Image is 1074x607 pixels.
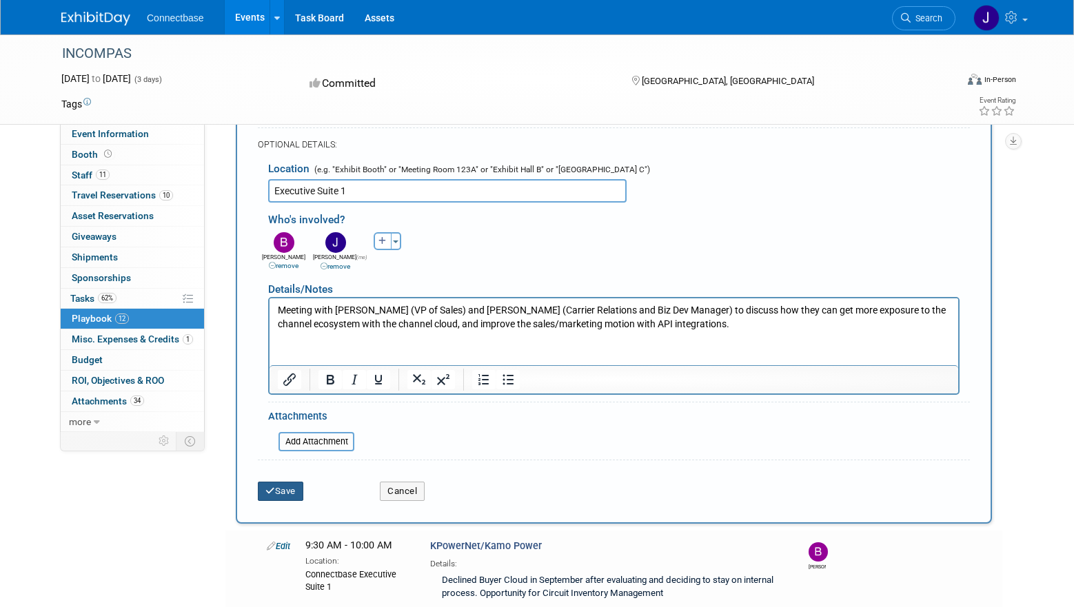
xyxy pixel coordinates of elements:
a: Asset Reservations [61,206,204,226]
img: J.jpg [325,232,346,253]
div: Committed [305,72,610,96]
button: Insert/edit link [278,370,301,389]
button: Cancel [380,482,425,501]
a: more [61,412,204,432]
div: [PERSON_NAME] [261,253,306,271]
td: Tags [61,97,91,111]
span: Giveaways [72,231,116,242]
span: [DATE] [DATE] [61,73,131,84]
span: 10 [159,190,173,200]
span: ROI, Objectives & ROO [72,375,164,386]
button: Superscript [432,370,455,389]
button: Italic [343,370,366,389]
div: Event Rating [978,97,1015,104]
a: Staff11 [61,165,204,185]
a: Tasks62% [61,289,204,309]
span: Attachments [72,395,144,407]
div: [PERSON_NAME] [313,253,358,271]
span: 34 [130,395,144,406]
div: Attachments [268,409,354,427]
a: Sponsorships [61,268,204,288]
span: Budget [72,354,103,365]
button: Bullet list [496,370,520,389]
a: Attachments34 [61,391,204,411]
span: (me) [356,254,367,260]
div: Location: [305,553,409,567]
img: John Reumann [973,5,1000,31]
span: 9:30 AM - 10:00 AM [305,539,392,551]
a: Giveaways [61,227,204,247]
span: Staff [72,169,110,181]
div: Who's involved? [268,206,970,229]
a: remove [321,263,350,270]
span: Event Information [72,128,149,139]
span: KPowerNet/Kamo Power [430,540,542,552]
a: Edit [267,541,290,551]
a: Shipments [61,247,204,267]
div: In-Person [984,74,1016,85]
img: B.jpg [274,232,294,253]
a: Playbook12 [61,309,204,329]
div: Details: [430,554,784,570]
span: 62% [98,293,116,303]
div: Brian Maggiacomo [809,562,826,570]
span: Shipments [72,251,118,263]
span: more [69,416,91,427]
span: 1 [183,334,193,344]
img: Format-Inperson.png [968,74,982,85]
td: Personalize Event Tab Strip [152,432,176,450]
span: Booth [72,149,114,160]
span: Booth not reserved yet [101,149,114,159]
a: remove [269,262,298,269]
span: 12 [115,313,129,324]
td: Toggle Event Tabs [176,432,205,450]
a: Search [892,6,955,30]
span: 11 [96,169,110,180]
button: Underline [367,370,390,389]
a: Travel Reservations10 [61,185,204,205]
img: Brian Maggiacomo [809,542,828,562]
div: Connectbase Executive Suite 1 [305,567,409,593]
div: Details/Notes [268,271,960,297]
a: Event Information [61,124,204,144]
div: INCOMPAS [57,41,935,66]
span: Sponsorships [72,272,131,283]
a: ROI, Objectives & ROO [61,371,204,391]
a: Misc. Expenses & Credits1 [61,329,204,349]
button: Subscript [407,370,431,389]
img: ExhibitDay [61,12,130,25]
span: [GEOGRAPHIC_DATA], [GEOGRAPHIC_DATA] [642,76,814,86]
span: Travel Reservations [72,189,173,200]
span: Connectbase [147,12,204,23]
div: Event Format [874,72,1016,92]
span: Playbook [72,313,129,324]
span: to [90,73,103,84]
a: Budget [61,350,204,370]
span: Search [911,13,942,23]
button: Bold [318,370,342,389]
iframe: Rich Text Area [270,298,958,365]
span: Misc. Expenses & Credits [72,333,193,344]
span: (3 days) [133,75,162,84]
div: OPTIONAL DETAILS: [258,138,970,151]
button: Save [258,482,303,501]
span: (e.g. "Exhibit Booth" or "Meeting Room 123A" or "Exhibit Hall B" or "[GEOGRAPHIC_DATA] C") [312,165,650,174]
button: Numbered list [472,370,496,389]
span: Asset Reservations [72,210,154,221]
span: Location [268,163,310,175]
span: Tasks [70,293,116,304]
a: Booth [61,145,204,165]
